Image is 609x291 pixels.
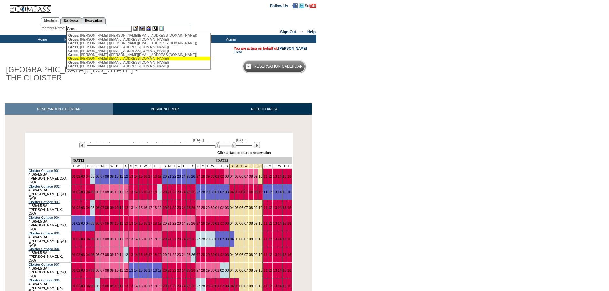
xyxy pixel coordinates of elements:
a: 21 [168,190,171,194]
a: 05 [90,190,94,194]
a: 06 [96,221,99,225]
img: Follow us on Twitter [299,3,304,8]
a: Cloister Cottage 905 [29,231,60,235]
a: 05 [90,253,94,257]
a: 29 [206,253,210,257]
a: 09 [110,190,114,194]
a: 30 [211,174,215,178]
a: 28 [201,253,205,257]
a: Clear [234,50,242,54]
a: Become our fan on Facebook [293,4,298,7]
a: 09 [110,206,114,210]
a: 04 [230,206,234,210]
a: 07 [100,190,104,194]
a: NEED TO KNOW [217,103,312,115]
a: 27 [196,174,200,178]
a: 05 [90,206,94,210]
a: 05 [235,190,238,194]
a: 14 [278,237,282,241]
a: 09 [110,174,114,178]
a: 27 [196,221,200,225]
a: 04 [86,174,90,178]
a: Cloister Cottage 906 [29,247,60,251]
img: Previous [79,142,85,148]
a: 28 [201,206,205,210]
a: 13 [129,221,133,225]
a: 23 [177,221,181,225]
a: 10 [258,221,262,225]
a: 13 [129,206,133,210]
a: 30 [211,237,215,241]
a: 06 [96,206,99,210]
a: 11 [120,237,123,241]
a: 02 [76,190,80,194]
img: Next [254,142,260,148]
a: 02 [220,190,224,194]
a: 04 [230,221,234,225]
a: 22 [172,253,176,257]
a: 23 [177,190,181,194]
a: 10 [115,174,119,178]
a: 28 [201,237,205,241]
a: 03 [81,253,85,257]
a: 27 [196,237,200,241]
a: 19 [158,174,161,178]
a: 08 [105,221,109,225]
a: 13 [129,174,133,178]
a: 26 [191,190,195,194]
a: 03 [81,206,85,210]
a: 06 [239,190,243,194]
a: 09 [110,237,114,241]
a: 24 [182,190,186,194]
a: 26 [191,237,195,241]
a: 01 [72,174,75,178]
a: 30 [211,221,215,225]
a: 15 [139,237,143,241]
a: 01 [215,190,219,194]
a: 07 [244,237,248,241]
a: 12 [124,237,128,241]
a: 04 [86,253,90,257]
img: b_calculator.gif [159,26,164,31]
a: 16 [287,190,291,194]
a: 02 [76,221,80,225]
a: 01 [215,174,219,178]
a: 01 [72,237,75,241]
a: 17 [148,174,152,178]
a: RESERVATION CALENDAR [5,103,113,115]
a: 06 [239,253,243,257]
a: 14 [134,174,138,178]
a: 15 [139,190,143,194]
a: 27 [196,190,200,194]
img: Become our fan on Facebook [293,3,298,8]
a: 10 [115,190,119,194]
a: 13 [273,221,277,225]
a: 21 [168,206,171,210]
a: 16 [287,174,291,178]
a: 28 [201,221,205,225]
a: 02 [76,174,80,178]
a: 07 [244,253,248,257]
a: 21 [168,221,171,225]
a: 17 [148,253,152,257]
a: 11 [263,190,267,194]
a: 11 [263,206,267,210]
a: 11 [120,221,123,225]
a: 17 [148,206,152,210]
a: Cloister Cottage 902 [29,184,60,188]
a: 13 [129,190,133,194]
a: 07 [244,221,248,225]
a: Cloister Cottage 904 [29,216,60,219]
a: Follow us on Twitter [299,4,304,7]
a: 22 [172,221,176,225]
a: 11 [120,190,123,194]
a: 16 [144,206,147,210]
a: 03 [225,206,229,210]
a: 20 [163,253,167,257]
td: My Memberships [59,35,94,43]
img: Subscribe to our YouTube Channel [305,4,316,8]
td: Admin [213,35,248,43]
a: 08 [105,253,109,257]
a: 18 [153,221,157,225]
a: 15 [283,221,286,225]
